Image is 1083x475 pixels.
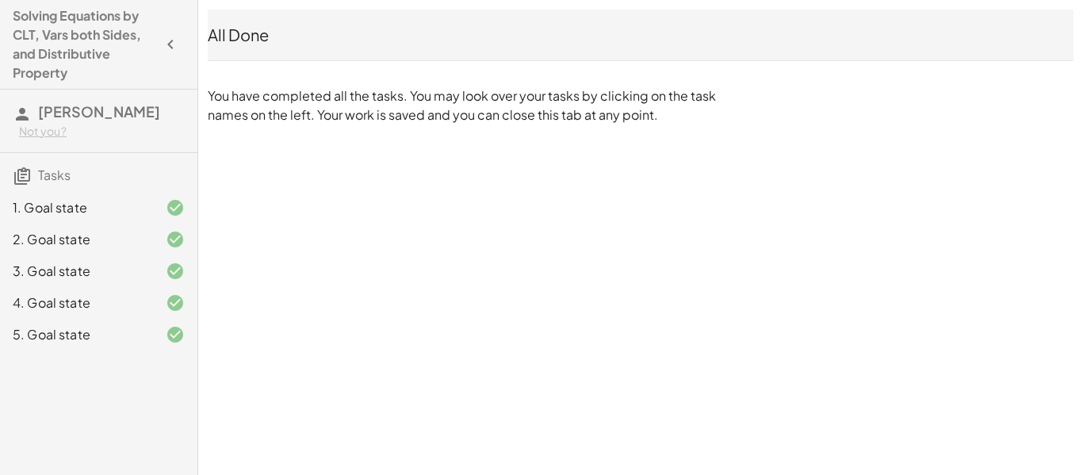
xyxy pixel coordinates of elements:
[38,167,71,183] span: Tasks
[13,230,140,249] div: 2. Goal state
[208,86,723,124] p: You have completed all the tasks. You may look over your tasks by clicking on the task names on t...
[13,198,140,217] div: 1. Goal state
[166,230,185,249] i: Task finished and correct.
[208,24,1073,46] div: All Done
[13,325,140,344] div: 5. Goal state
[13,6,156,82] h4: Solving Equations by CLT, Vars both Sides, and Distributive Property
[166,325,185,344] i: Task finished and correct.
[38,102,160,121] span: [PERSON_NAME]
[166,262,185,281] i: Task finished and correct.
[166,293,185,312] i: Task finished and correct.
[13,293,140,312] div: 4. Goal state
[19,124,185,140] div: Not you?
[13,262,140,281] div: 3. Goal state
[166,198,185,217] i: Task finished and correct.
